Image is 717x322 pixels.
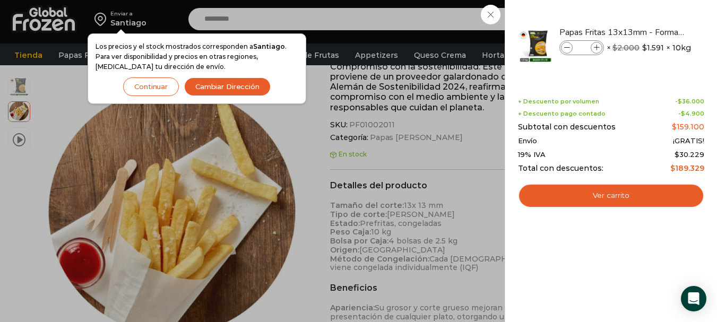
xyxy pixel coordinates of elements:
bdi: 2.000 [612,43,640,53]
span: Subtotal con descuentos [518,123,616,132]
button: Cambiar Dirección [184,77,271,96]
span: Total con descuentos: [518,164,603,173]
span: + Descuento pago contado [518,110,606,117]
span: - [675,98,704,105]
span: 19% IVA [518,151,546,159]
bdi: 159.100 [672,122,704,132]
span: $ [675,150,679,159]
span: $ [681,110,685,117]
input: Product quantity [574,42,590,54]
span: $ [670,163,675,173]
strong: Santiago [253,42,285,50]
span: + Descuento por volumen [518,98,599,105]
button: Continuar [123,77,179,96]
bdi: 189.329 [670,163,704,173]
span: × × 10kg [607,40,691,55]
span: Envío [518,137,537,145]
a: Ver carrito [518,184,704,208]
span: $ [642,42,647,53]
span: 30.229 [675,150,704,159]
bdi: 4.900 [681,110,704,117]
a: Papas Fritas 13x13mm - Formato 2,5 kg - Caja 10 kg [559,27,686,38]
span: $ [672,122,677,132]
span: $ [678,98,682,105]
bdi: 1.591 [642,42,664,53]
span: $ [612,43,617,53]
div: Open Intercom Messenger [681,286,706,311]
p: Los precios y el stock mostrados corresponden a . Para ver disponibilidad y precios en otras regi... [96,41,298,72]
bdi: 36.000 [678,98,704,105]
span: - [678,110,704,117]
span: ¡GRATIS! [673,137,704,145]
